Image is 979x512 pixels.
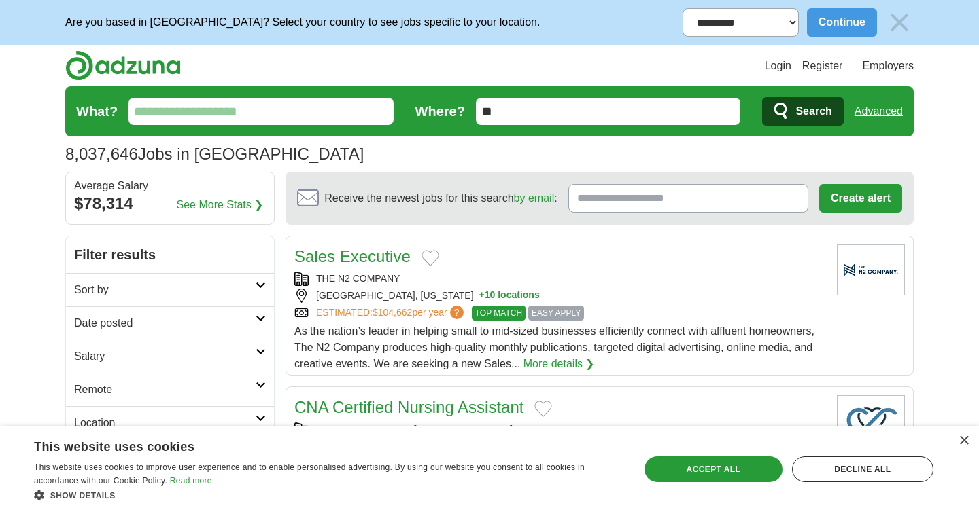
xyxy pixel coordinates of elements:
[66,406,274,439] a: Location
[65,50,181,81] img: Adzuna logo
[74,348,256,365] h2: Salary
[862,58,914,74] a: Employers
[74,415,256,431] h2: Location
[294,247,411,266] a: Sales Executive
[472,306,526,321] span: TOP MATCH
[177,197,264,213] a: See More Stats ❯
[819,184,902,213] button: Create alert
[294,272,826,286] div: THE N2 COMPANY
[316,306,466,321] a: ESTIMATED:$104,662per year?
[807,8,877,37] button: Continue
[450,306,464,319] span: ?
[795,98,831,125] span: Search
[534,401,552,417] button: Add to favorite jobs
[34,488,622,502] div: Show details
[479,289,485,303] span: +
[765,58,791,74] a: Login
[65,142,138,166] span: 8,037,646
[76,101,118,122] label: What?
[66,340,274,373] a: Salary
[294,289,826,303] div: [GEOGRAPHIC_DATA], [US_STATE]
[74,191,266,216] div: $78,314
[523,356,595,372] a: More details ❯
[34,462,585,486] span: This website uses cookies to improve user experience and to enable personalised advertising. By u...
[837,244,905,295] img: Company logo
[837,395,905,446] img: Company logo
[294,422,826,437] div: COMPLETE CARE AT [GEOGRAPHIC_DATA]
[855,98,903,125] a: Advanced
[74,282,256,298] h2: Sort by
[324,190,557,206] span: Receive the newest jobs for this search :
[34,435,588,455] div: This website uses cookies
[415,101,465,122] label: Where?
[74,382,256,398] h2: Remote
[66,236,274,273] h2: Filter results
[514,192,555,204] a: by email
[294,398,523,416] a: CNA Certified Nursing Assistant
[50,491,116,500] span: Show details
[422,250,439,266] button: Add to favorite jobs
[66,273,274,306] a: Sort by
[792,456,933,482] div: Decline all
[170,476,212,486] a: Read more, opens a new window
[294,325,814,369] span: As the nation’s leader in helping small to mid-sized businesses efficiently connect with affluent...
[802,58,843,74] a: Register
[66,373,274,406] a: Remote
[74,315,256,331] h2: Date posted
[762,97,843,126] button: Search
[645,456,783,482] div: Accept all
[373,307,412,318] span: $104,662
[65,14,540,31] p: Are you based in [GEOGRAPHIC_DATA]? Select your country to see jobs specific to your location.
[885,8,914,37] img: icon_close_no_bg.svg
[66,306,274,340] a: Date posted
[528,306,584,321] span: EASY APPLY
[959,436,969,446] div: Close
[65,145,364,163] h1: Jobs in [GEOGRAPHIC_DATA]
[74,181,266,191] div: Average Salary
[479,289,540,303] button: +10 locations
